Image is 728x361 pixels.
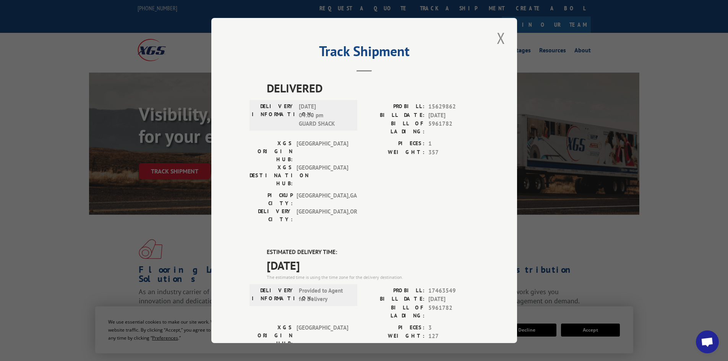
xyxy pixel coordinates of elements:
[428,304,479,320] span: 5961782
[252,102,295,128] label: DELIVERY INFORMATION:
[267,79,479,97] span: DELIVERED
[297,191,348,207] span: [GEOGRAPHIC_DATA] , GA
[696,330,719,353] a: Open chat
[364,332,425,341] label: WEIGHT:
[364,102,425,111] label: PROBILL:
[428,139,479,148] span: 1
[428,120,479,136] span: 5961782
[428,287,479,295] span: 17463549
[250,324,293,348] label: XGS ORIGIN HUB:
[267,248,479,257] label: ESTIMATED DELIVERY TIME:
[250,207,293,223] label: DELIVERY CITY:
[364,287,425,295] label: PROBILL:
[267,274,479,281] div: The estimated time is using the time zone for the delivery destination.
[428,102,479,111] span: 15629862
[252,287,295,304] label: DELIVERY INFORMATION:
[297,164,348,188] span: [GEOGRAPHIC_DATA]
[299,287,350,304] span: Provided to Agent for Delivery
[299,102,350,128] span: [DATE] 04:00 pm GUARD SHACK
[297,139,348,164] span: [GEOGRAPHIC_DATA]
[364,295,425,304] label: BILL DATE:
[428,111,479,120] span: [DATE]
[297,207,348,223] span: [GEOGRAPHIC_DATA] , OR
[250,139,293,164] label: XGS ORIGIN HUB:
[428,148,479,157] span: 357
[250,46,479,60] h2: Track Shipment
[364,304,425,320] label: BILL OF LADING:
[428,332,479,341] span: 127
[267,257,479,274] span: [DATE]
[364,324,425,332] label: PIECES:
[364,148,425,157] label: WEIGHT:
[364,139,425,148] label: PIECES:
[250,191,293,207] label: PICKUP CITY:
[364,111,425,120] label: BILL DATE:
[297,324,348,348] span: [GEOGRAPHIC_DATA]
[428,324,479,332] span: 3
[495,28,507,49] button: Close modal
[250,164,293,188] label: XGS DESTINATION HUB:
[364,120,425,136] label: BILL OF LADING:
[428,295,479,304] span: [DATE]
